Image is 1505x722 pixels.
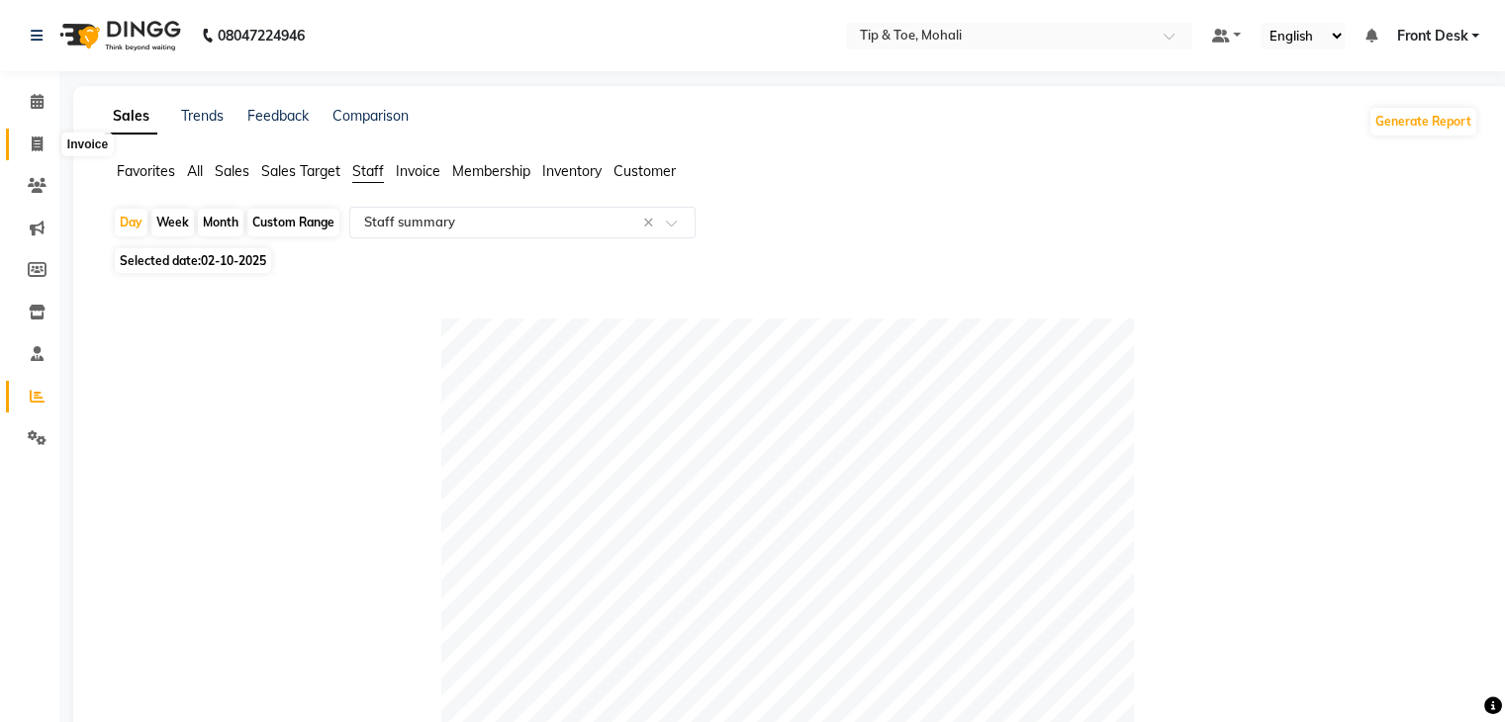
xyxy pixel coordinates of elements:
[198,209,243,236] div: Month
[1370,108,1476,135] button: Generate Report
[181,107,224,125] a: Trends
[115,209,147,236] div: Day
[187,162,203,180] span: All
[613,162,676,180] span: Customer
[201,253,266,268] span: 02-10-2025
[218,8,305,63] b: 08047224946
[643,213,660,233] span: Clear all
[452,162,530,180] span: Membership
[247,209,339,236] div: Custom Range
[332,107,409,125] a: Comparison
[62,133,113,156] div: Invoice
[105,99,157,135] a: Sales
[396,162,440,180] span: Invoice
[117,162,175,180] span: Favorites
[215,162,249,180] span: Sales
[50,8,186,63] img: logo
[115,248,271,273] span: Selected date:
[151,209,194,236] div: Week
[247,107,309,125] a: Feedback
[261,162,340,180] span: Sales Target
[352,162,384,180] span: Staff
[542,162,602,180] span: Inventory
[1396,26,1467,46] span: Front Desk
